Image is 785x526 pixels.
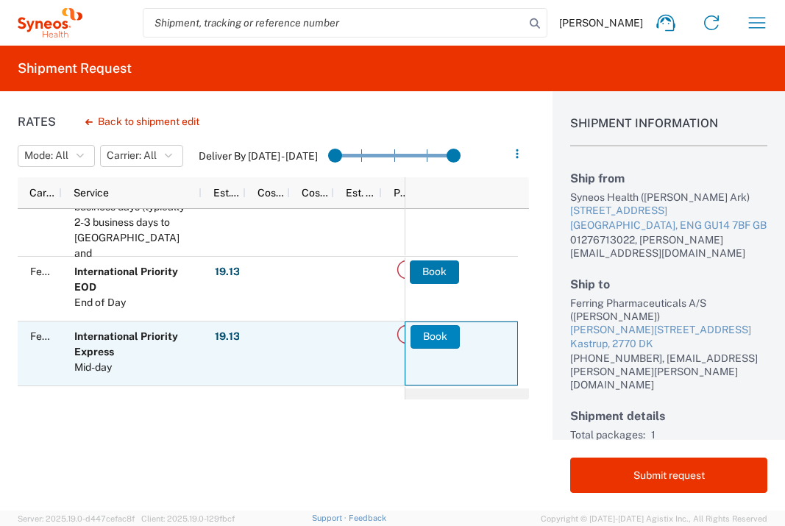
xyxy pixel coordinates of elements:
[570,171,767,185] h2: Ship from
[257,187,284,199] span: Cost per Mile
[570,233,767,260] div: 01276713022, [PERSON_NAME][EMAIL_ADDRESS][DOMAIN_NAME]
[30,266,101,277] span: FedEx Express
[74,109,211,135] button: Back to shipment edit
[570,352,767,391] div: [PHONE_NUMBER], [EMAIL_ADDRESS][PERSON_NAME][PERSON_NAME][DOMAIN_NAME]
[559,16,643,29] span: [PERSON_NAME]
[570,204,767,218] div: [STREET_ADDRESS]
[651,428,767,441] div: 1
[349,513,386,522] a: Feedback
[570,218,767,233] div: [GEOGRAPHIC_DATA], ENG GU14 7BF GB
[74,266,178,293] b: International Priority EOD
[570,191,767,204] div: Syneos Health ([PERSON_NAME] Ark)
[141,514,235,523] span: Client: 2025.19.0-129fbcf
[570,296,767,323] div: Ferring Pharmaceuticals A/S ([PERSON_NAME])
[394,187,410,199] span: Pickup
[346,187,376,199] span: Est. Time
[18,145,95,167] button: Mode: All
[24,149,68,163] span: Mode: All
[410,260,459,284] button: Book
[74,360,195,375] div: Mid-day
[100,145,183,167] button: Carrier: All
[570,277,767,291] h2: Ship to
[74,295,195,310] div: End of Day
[18,514,135,523] span: Server: 2025.19.0-d447cefac8f
[302,187,328,199] span: Cost per Mile
[570,204,767,232] a: [STREET_ADDRESS][GEOGRAPHIC_DATA], ENG GU14 7BF GB
[214,325,263,349] button: 19.13GBP
[213,187,240,199] span: Est. Cost
[411,325,460,349] button: Book
[29,187,56,199] span: Carrier
[570,458,767,493] button: Submit request
[18,115,56,129] h1: Rates
[107,149,157,163] span: Carrier: All
[199,149,318,163] label: Deliver By [DATE] - [DATE]
[143,9,525,37] input: Shipment, tracking or reference number
[215,330,262,344] strong: 19.13 GBP
[570,323,767,352] a: [PERSON_NAME][STREET_ADDRESS]Kastrup, 2770 DK
[18,60,132,77] h2: Shipment Request
[570,116,767,146] h1: Shipment Information
[312,513,349,522] a: Support
[541,512,767,525] span: Copyright © [DATE]-[DATE] Agistix Inc., All Rights Reserved
[74,187,109,199] span: Service
[215,265,262,279] strong: 19.13 GBP
[570,323,767,338] div: [PERSON_NAME][STREET_ADDRESS]
[30,330,101,342] span: FedEx Express
[74,330,178,358] b: International Priority Express
[570,428,645,441] div: Total packages:
[74,184,195,277] div: Delivery typically in 2-5 business days (typically 2-3 business days to Canada and Mexico).
[570,409,767,423] h2: Shipment details
[214,260,263,284] button: 19.13GBP
[570,337,767,352] div: Kastrup, 2770 DK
